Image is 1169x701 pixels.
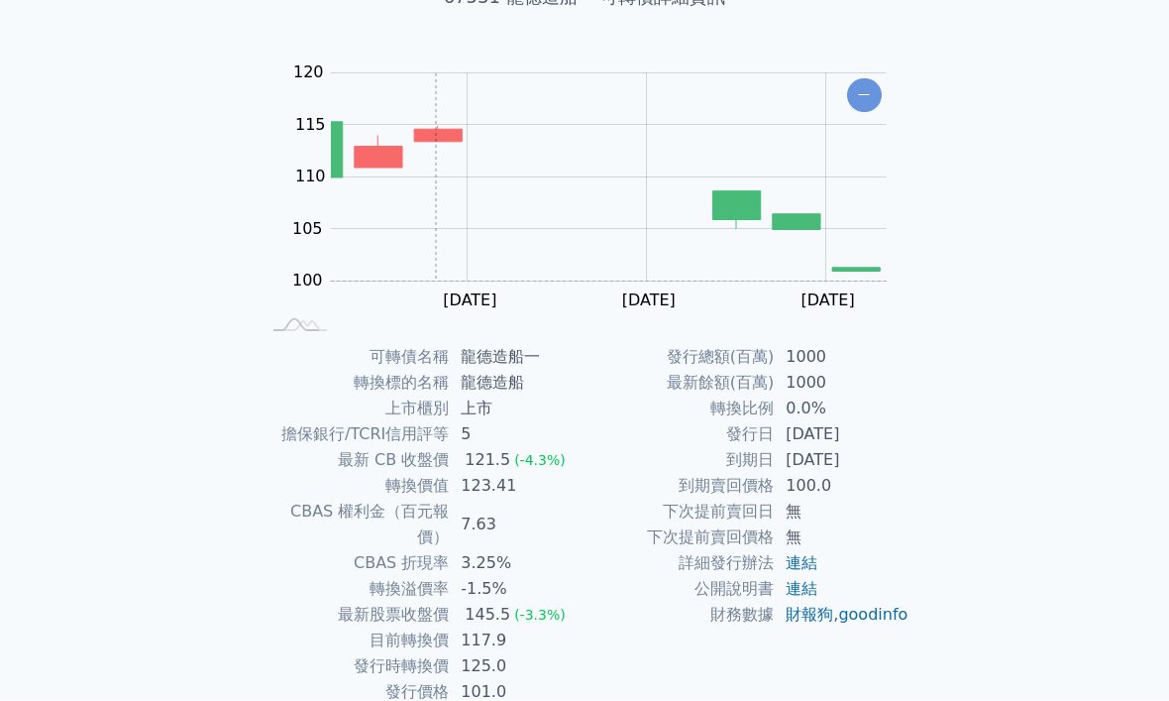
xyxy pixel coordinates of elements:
[260,422,449,448] td: 擔保銀行/TCRI信用評等
[260,371,449,397] td: 轉換標的名稱
[774,422,909,448] td: [DATE]
[295,168,326,186] tspan: 110
[260,448,449,474] td: 最新 CB 收盤價
[584,371,774,397] td: 最新餘額(百萬)
[774,448,909,474] td: [DATE]
[514,453,566,469] span: (-4.3%)
[443,292,496,310] tspan: [DATE]
[449,551,584,577] td: 3.25%
[449,474,584,500] td: 123.41
[260,551,449,577] td: CBAS 折現率
[260,397,449,422] td: 上市櫃別
[449,345,584,371] td: 龍德造船一
[449,629,584,654] td: 117.9
[260,500,449,551] td: CBAS 權利金（百元報價）
[282,63,940,310] g: Chart
[449,397,584,422] td: 上市
[260,345,449,371] td: 可轉債名稱
[584,500,774,526] td: 下次提前賣回日
[584,474,774,500] td: 到期賣回價格
[292,272,323,291] tspan: 100
[260,603,449,629] td: 最新股票收盤價
[584,526,774,551] td: 下次提前賣回價格
[449,577,584,603] td: -1.5%
[774,474,909,500] td: 100.0
[786,554,817,573] a: 連結
[584,448,774,474] td: 到期日
[786,606,833,625] a: 財報狗
[774,526,909,551] td: 無
[514,608,566,624] span: (-3.3%)
[584,397,774,422] td: 轉換比例
[449,371,584,397] td: 龍德造船
[449,500,584,551] td: 7.63
[786,580,817,599] a: 連結
[584,422,774,448] td: 發行日
[584,603,774,629] td: 財務數據
[801,292,855,310] tspan: [DATE]
[774,603,909,629] td: ,
[774,345,909,371] td: 1000
[584,577,774,603] td: 公開說明書
[293,63,324,82] tspan: 120
[838,606,907,625] a: goodinfo
[449,422,584,448] td: 5
[774,371,909,397] td: 1000
[260,577,449,603] td: 轉換溢價率
[461,448,514,474] div: 121.5
[260,474,449,500] td: 轉換價值
[449,654,584,680] td: 125.0
[295,116,326,135] tspan: 115
[774,397,909,422] td: 0.0%
[774,500,909,526] td: 無
[584,345,774,371] td: 發行總額(百萬)
[584,551,774,577] td: 詳細發行辦法
[260,654,449,680] td: 發行時轉換價
[292,220,323,239] tspan: 105
[461,603,514,629] div: 145.5
[622,292,676,310] tspan: [DATE]
[260,629,449,654] td: 目前轉換價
